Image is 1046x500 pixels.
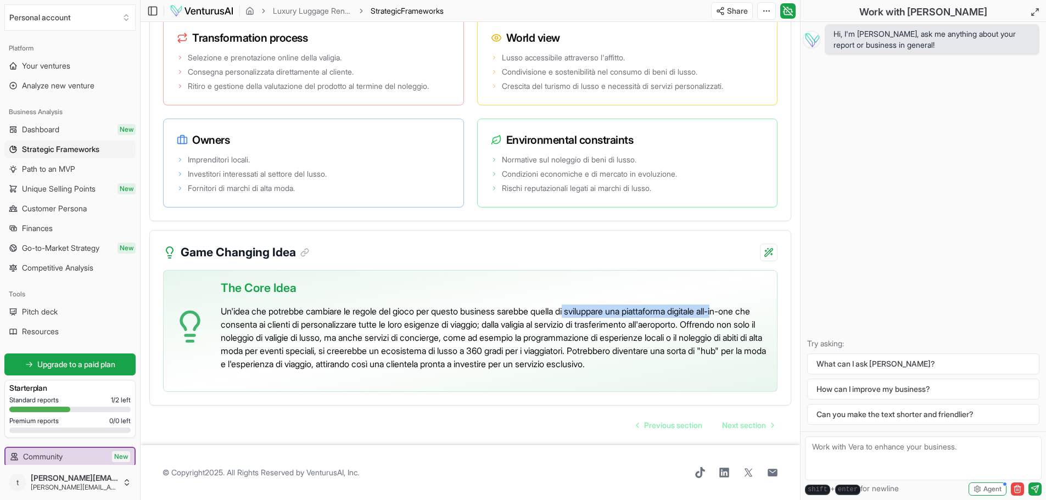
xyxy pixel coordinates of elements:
[31,473,118,483] span: [PERSON_NAME][EMAIL_ADDRESS][DOMAIN_NAME]
[22,60,70,71] span: Your ventures
[491,30,764,46] h3: World view
[4,259,136,277] a: Competitive Analysis
[807,404,1039,425] button: Can you make the text shorter and friendlier?
[22,262,93,273] span: Competitive Analysis
[805,483,899,495] span: + for newline
[118,183,136,194] span: New
[834,29,1031,50] span: Hi, I'm [PERSON_NAME], ask me anything about your report or business in general!
[371,5,444,16] span: StrategicFrameworks
[502,168,677,179] span: Condizioni economiche e di mercato in evoluzione.
[181,244,309,261] h3: Game Changing Idea
[803,31,820,48] img: Vera
[188,52,342,63] span: Selezione e prenotazione online della valigia.
[4,103,136,121] div: Business Analysis
[4,160,136,178] a: Path to an MVP
[644,420,702,431] span: Previous section
[9,396,59,405] span: Standard reports
[22,183,96,194] span: Unique Selling Points
[4,141,136,158] a: Strategic Frameworks
[177,30,450,46] h3: Transformation process
[118,124,136,135] span: New
[112,451,130,462] span: New
[502,81,723,92] span: Crescita del turismo di lusso e necessità di servizi personalizzati.
[23,451,63,462] span: Community
[31,483,118,492] span: [PERSON_NAME][EMAIL_ADDRESS][DOMAIN_NAME]
[22,80,94,91] span: Analyze new venture
[4,353,136,375] a: Upgrade to a paid plan
[502,66,697,77] span: Condivisione e sostenibilità nel consumo di beni di lusso.
[859,4,987,20] h2: Work with [PERSON_NAME]
[4,57,136,75] a: Your ventures
[273,5,352,16] a: Luxury Luggage Rental [GEOGRAPHIC_DATA]
[4,180,136,198] a: Unique Selling PointsNew
[4,239,136,257] a: Go-to-Market StrategyNew
[111,396,131,405] span: 1 / 2 left
[37,359,115,370] span: Upgrade to a paid plan
[170,4,234,18] img: logo
[188,154,250,165] span: Imprenditori locali.
[713,414,782,436] a: Go to next page
[163,467,359,478] span: © Copyright 2025 . All Rights Reserved by .
[188,168,327,179] span: Investitori interessati al settore del lusso.
[4,220,136,237] a: Finances
[491,132,764,148] h3: Environmental constraints
[245,5,444,16] nav: breadcrumb
[628,414,782,436] nav: pagination
[22,124,59,135] span: Dashboard
[807,379,1039,400] button: How can I improve my business?
[22,223,53,234] span: Finances
[188,66,354,77] span: Consegna personalizzata direttamente al cliente.
[835,485,860,495] kbd: enter
[109,417,131,425] span: 0 / 0 left
[983,485,1002,493] span: Agent
[502,154,636,165] span: Normative sul noleggio di beni di lusso.
[22,164,75,175] span: Path to an MVP
[22,306,58,317] span: Pitch deck
[401,6,444,15] span: Frameworks
[807,338,1039,349] p: Try asking:
[502,52,625,63] span: Lusso accessibile attraverso l'affitto.
[22,326,59,337] span: Resources
[177,132,450,148] h3: Owners
[722,420,766,431] span: Next section
[9,417,59,425] span: Premium reports
[807,353,1039,374] button: What can I ask [PERSON_NAME]?
[22,243,99,254] span: Go-to-Market Strategy
[22,144,99,155] span: Strategic Frameworks
[188,81,429,92] span: Ritiro e gestione della valutazione del prodotto al termine del noleggio.
[628,414,711,436] a: Go to previous page
[502,183,651,194] span: Rischi reputazionali legati ai marchi di lusso.
[4,77,136,94] a: Analyze new venture
[711,2,753,20] button: Share
[5,448,135,465] a: CommunityNew
[9,383,131,394] h3: Starter plan
[4,323,136,340] a: Resources
[727,5,748,16] span: Share
[188,183,295,194] span: Fornitori di marchi di alta moda.
[4,303,136,321] a: Pitch deck
[4,121,136,138] a: DashboardNew
[221,279,297,297] span: The Core Idea
[118,243,136,254] span: New
[4,285,136,303] div: Tools
[22,203,87,214] span: Customer Persona
[9,474,26,491] span: t
[4,200,136,217] a: Customer Persona
[969,482,1006,496] button: Agent
[805,485,830,495] kbd: shift
[4,40,136,57] div: Platform
[221,305,768,370] p: Un'idea che potrebbe cambiare le regole del gioco per questo business sarebbe quella di sviluppar...
[4,4,136,31] button: Select an organization
[4,469,136,496] button: t[PERSON_NAME][EMAIL_ADDRESS][DOMAIN_NAME][PERSON_NAME][EMAIL_ADDRESS][DOMAIN_NAME]
[306,468,357,477] a: VenturusAI, Inc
